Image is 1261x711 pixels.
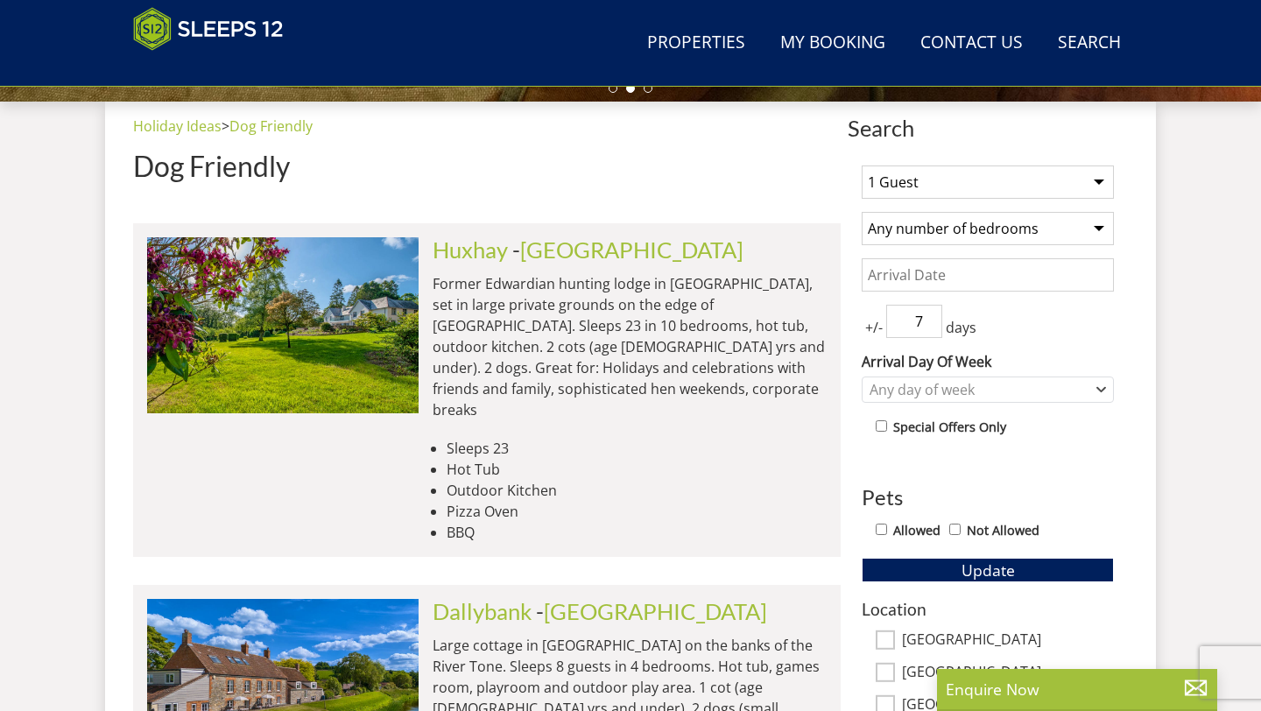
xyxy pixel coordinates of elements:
[433,236,508,263] a: Huxhay
[124,61,308,76] iframe: Customer reviews powered by Trustpilot
[862,558,1114,582] button: Update
[447,459,827,480] li: Hot Tub
[862,258,1114,292] input: Arrival Date
[862,351,1114,372] label: Arrival Day Of Week
[433,598,532,624] a: Dallybank
[773,24,892,63] a: My Booking
[147,237,419,412] img: duxhams-somerset-holiday-accomodation-sleeps-12.original.jpg
[447,522,827,543] li: BBQ
[433,273,827,420] p: Former Edwardian hunting lodge in [GEOGRAPHIC_DATA], set in large private grounds on the edge of ...
[962,560,1015,581] span: Update
[902,631,1114,651] label: [GEOGRAPHIC_DATA]
[967,521,1039,540] label: Not Allowed
[1051,24,1128,63] a: Search
[512,236,743,263] span: -
[862,317,886,338] span: +/-
[447,480,827,501] li: Outdoor Kitchen
[544,598,767,624] a: [GEOGRAPHIC_DATA]
[133,151,841,181] h1: Dog Friendly
[133,7,284,51] img: Sleeps 12
[848,116,1128,140] span: Search
[902,664,1114,683] label: [GEOGRAPHIC_DATA]
[942,317,980,338] span: days
[862,486,1114,509] h3: Pets
[862,377,1114,403] div: Combobox
[865,380,1092,399] div: Any day of week
[229,116,313,136] a: Dog Friendly
[536,598,767,624] span: -
[913,24,1030,63] a: Contact Us
[520,236,743,263] a: [GEOGRAPHIC_DATA]
[447,501,827,522] li: Pizza Oven
[946,678,1208,700] p: Enquire Now
[862,600,1114,618] h3: Location
[893,521,940,540] label: Allowed
[893,418,1006,437] label: Special Offers Only
[640,24,752,63] a: Properties
[222,116,229,136] span: >
[447,438,827,459] li: Sleeps 23
[133,116,222,136] a: Holiday Ideas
